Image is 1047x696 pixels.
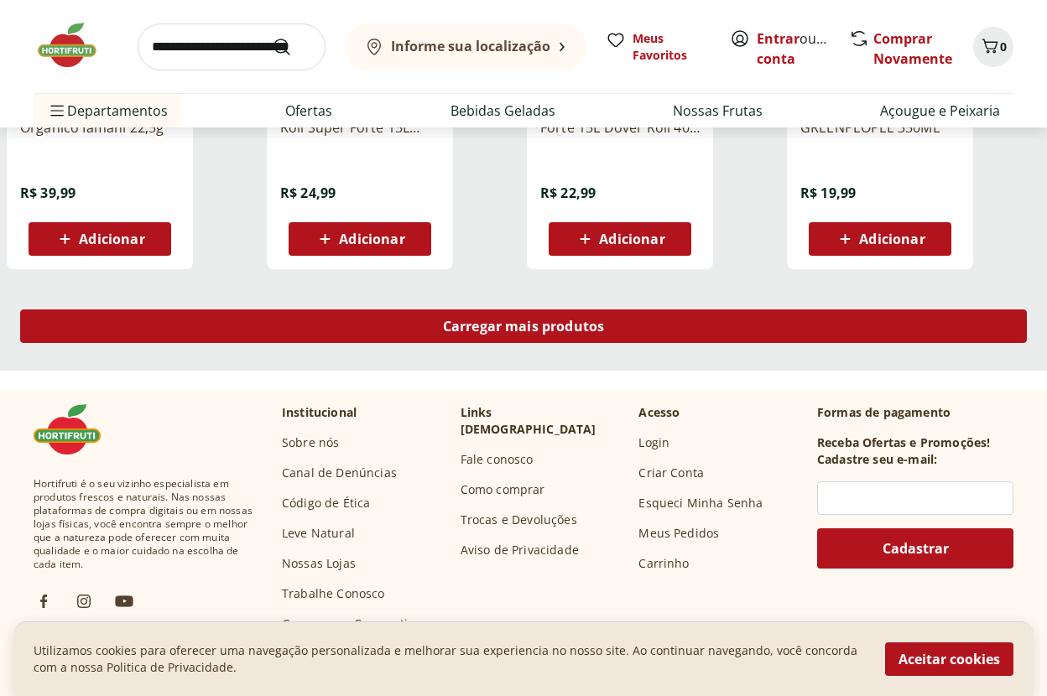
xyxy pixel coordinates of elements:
[282,465,397,481] a: Canal de Denúncias
[638,495,763,512] a: Esqueci Minha Senha
[451,101,555,121] a: Bebidas Geladas
[282,585,385,602] a: Trabalhe Conosco
[461,451,534,468] a: Fale conosco
[859,232,925,246] span: Adicionar
[973,27,1013,67] button: Carrinho
[79,232,144,246] span: Adicionar
[289,222,431,256] button: Adicionar
[280,184,336,202] span: R$ 24,99
[809,222,951,256] button: Adicionar
[549,222,691,256] button: Adicionar
[443,319,605,333] span: Carregar mais produtos
[817,528,1013,569] button: Cadastrar
[34,642,865,676] p: Utilizamos cookies para oferecer uma navegação personalizada e melhorar sua experiencia no nosso ...
[285,101,332,121] a: Ofertas
[272,37,312,57] button: Submit Search
[638,525,719,542] a: Meus Pedidos
[757,29,849,68] a: Criar conta
[20,309,1027,350] a: Carregar mais produtos
[282,525,355,542] a: Leve Natural
[633,30,710,64] span: Meus Favoritos
[885,642,1013,676] button: Aceitar cookies
[817,451,937,468] h3: Cadastre seu e-mail:
[757,29,831,69] span: ou
[34,20,117,70] img: Hortifruti
[880,101,1000,121] a: Açougue e Peixaria
[817,434,990,451] h3: Receba Ofertas e Promoções!
[817,404,1013,421] p: Formas de pagamento
[282,434,339,451] a: Sobre nós
[540,184,596,202] span: R$ 22,99
[873,29,952,68] a: Comprar Novamente
[47,91,168,131] span: Departamentos
[282,615,421,632] a: Governança Corporativa
[461,512,577,528] a: Trocas e Devoluções
[138,23,326,70] input: search
[461,481,545,498] a: Como comprar
[673,101,763,121] a: Nossas Frutas
[47,91,67,131] button: Menu
[638,555,689,572] a: Carrinho
[638,465,704,481] a: Criar Conta
[282,495,370,512] a: Código de Ética
[1000,39,1007,55] span: 0
[20,184,76,202] span: R$ 39,99
[282,555,356,572] a: Nossas Lojas
[114,591,134,611] img: ytb
[34,591,54,611] img: fb
[339,232,404,246] span: Adicionar
[599,232,664,246] span: Adicionar
[34,404,117,454] img: Hortifruti
[461,404,626,438] p: Links [DEMOGRAPHIC_DATA]
[29,222,171,256] button: Adicionar
[638,434,669,451] a: Login
[391,37,550,55] b: Informe sua localização
[800,184,856,202] span: R$ 19,99
[883,542,949,555] span: Cadastrar
[282,404,357,421] p: Institucional
[34,477,255,571] span: Hortifruti é o seu vizinho especialista em produtos frescos e naturais. Nas nossas plataformas de...
[74,591,94,611] img: ig
[461,542,579,558] a: Aviso de Privacidade
[638,404,680,421] p: Acesso
[757,29,800,48] a: Entrar
[606,30,710,64] a: Meus Favoritos
[346,23,586,70] button: Informe sua localização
